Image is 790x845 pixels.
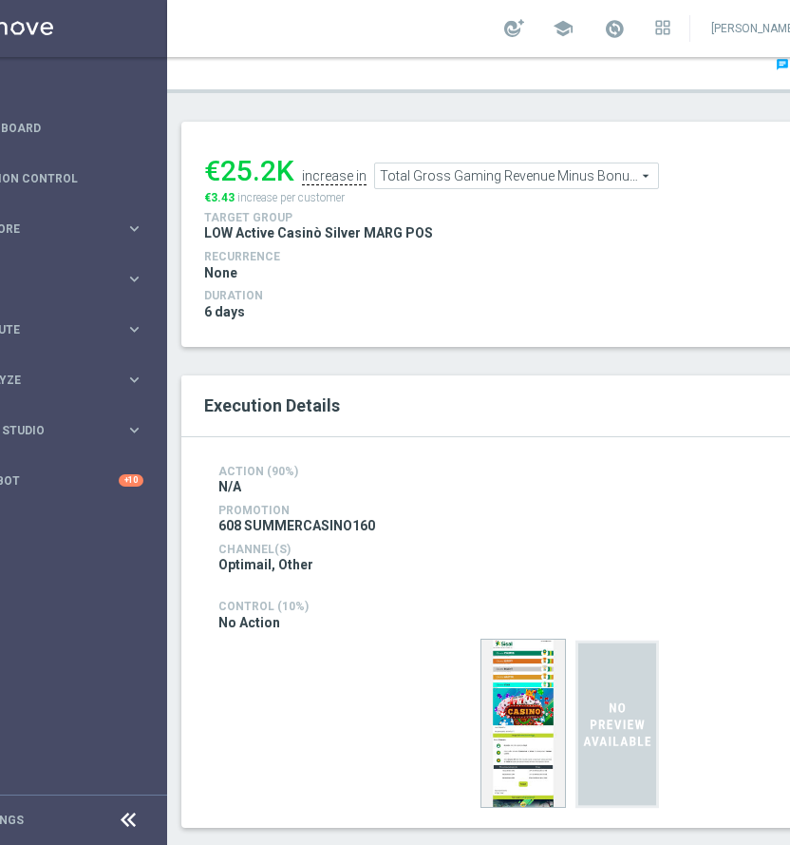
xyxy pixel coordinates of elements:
[776,58,789,71] i: chat
[204,303,245,320] span: 6 days
[204,395,340,415] span: Execution Details
[125,220,143,238] i: keyboard_arrow_right
[218,556,313,573] span: Optimail, Other
[204,191,235,204] span: €3.43
[204,154,294,188] div: €25.2K
[237,191,345,204] span: increase per customer
[375,163,658,188] span: Total Gross Gaming Revenue Minus Bonus Wagared
[204,224,433,241] span: LOW Active Casinò Silver MARG POS
[302,168,367,185] div: increase in
[125,320,143,338] i: keyboard_arrow_right
[125,270,143,288] i: keyboard_arrow_right
[204,264,237,281] span: None
[218,478,241,495] span: N/A
[575,639,659,810] img: noPreview.svg
[218,517,375,534] span: 608 SUMMERCASINO160
[125,371,143,389] i: keyboard_arrow_right
[218,614,280,631] span: No Action
[480,639,566,808] img: 35193.jpeg
[125,421,143,439] i: keyboard_arrow_right
[119,474,143,487] div: +10
[553,18,574,39] span: school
